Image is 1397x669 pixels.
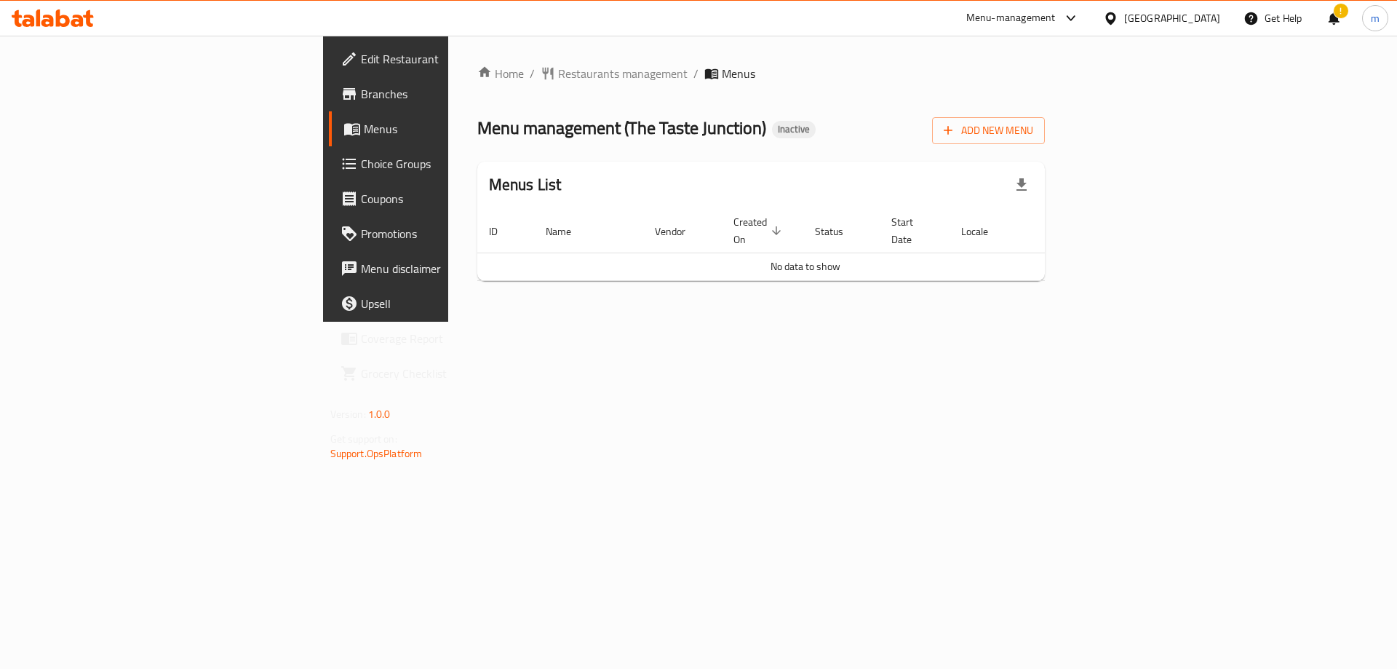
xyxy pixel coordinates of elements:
[944,122,1033,140] span: Add New Menu
[361,225,545,242] span: Promotions
[361,190,545,207] span: Coupons
[330,444,423,463] a: Support.OpsPlatform
[477,65,1046,82] nav: breadcrumb
[546,223,590,240] span: Name
[330,405,366,424] span: Version:
[966,9,1056,27] div: Menu-management
[541,65,688,82] a: Restaurants management
[364,120,545,138] span: Menus
[932,117,1045,144] button: Add New Menu
[772,121,816,138] div: Inactive
[961,223,1007,240] span: Locale
[329,216,557,251] a: Promotions
[329,286,557,321] a: Upsell
[329,146,557,181] a: Choice Groups
[693,65,698,82] li: /
[891,213,932,248] span: Start Date
[558,65,688,82] span: Restaurants management
[1124,10,1220,26] div: [GEOGRAPHIC_DATA]
[329,111,557,146] a: Menus
[1024,209,1134,253] th: Actions
[722,65,755,82] span: Menus
[771,257,840,276] span: No data to show
[477,111,766,144] span: Menu management ( The Taste Junction )
[1371,10,1380,26] span: m
[1004,167,1039,202] div: Export file
[368,405,391,424] span: 1.0.0
[361,85,545,103] span: Branches
[361,365,545,382] span: Grocery Checklist
[477,209,1134,281] table: enhanced table
[655,223,704,240] span: Vendor
[329,356,557,391] a: Grocery Checklist
[329,181,557,216] a: Coupons
[815,223,862,240] span: Status
[329,321,557,356] a: Coverage Report
[329,251,557,286] a: Menu disclaimer
[361,330,545,347] span: Coverage Report
[489,174,562,196] h2: Menus List
[329,41,557,76] a: Edit Restaurant
[772,123,816,135] span: Inactive
[361,50,545,68] span: Edit Restaurant
[361,295,545,312] span: Upsell
[361,260,545,277] span: Menu disclaimer
[330,429,397,448] span: Get support on:
[733,213,786,248] span: Created On
[329,76,557,111] a: Branches
[361,155,545,173] span: Choice Groups
[489,223,517,240] span: ID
